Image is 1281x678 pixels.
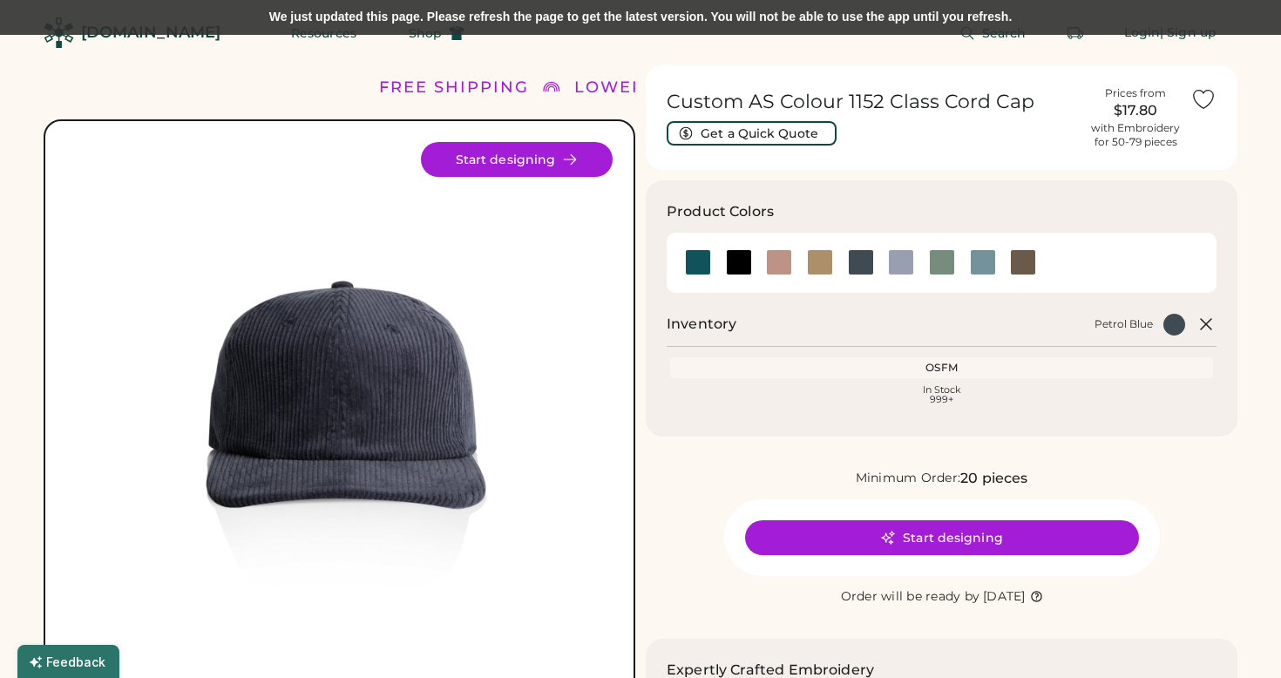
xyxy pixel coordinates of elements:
[421,142,613,177] button: Start designing
[674,385,1210,404] div: In Stock 999+
[667,121,837,146] button: Get a Quick Quote
[574,76,750,99] div: LOWER 48 STATES
[982,27,1027,39] span: Search
[745,520,1139,555] button: Start designing
[1091,121,1180,149] div: with Embroidery for 50-79 pieces
[667,90,1081,114] h1: Custom AS Colour 1152 Class Cord Cap
[841,588,980,606] div: Order will be ready by
[667,201,774,222] h3: Product Colors
[667,314,736,335] h2: Inventory
[856,470,961,487] div: Minimum Order:
[1095,317,1153,331] div: Petrol Blue
[674,361,1210,375] div: OSFM
[409,27,442,39] span: Shop
[960,468,1027,489] div: 20 pieces
[1198,600,1273,675] iframe: Front Chat
[379,76,529,99] div: FREE SHIPPING
[1091,100,1180,121] div: $17.80
[1105,86,1166,100] div: Prices from
[983,588,1026,606] div: [DATE]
